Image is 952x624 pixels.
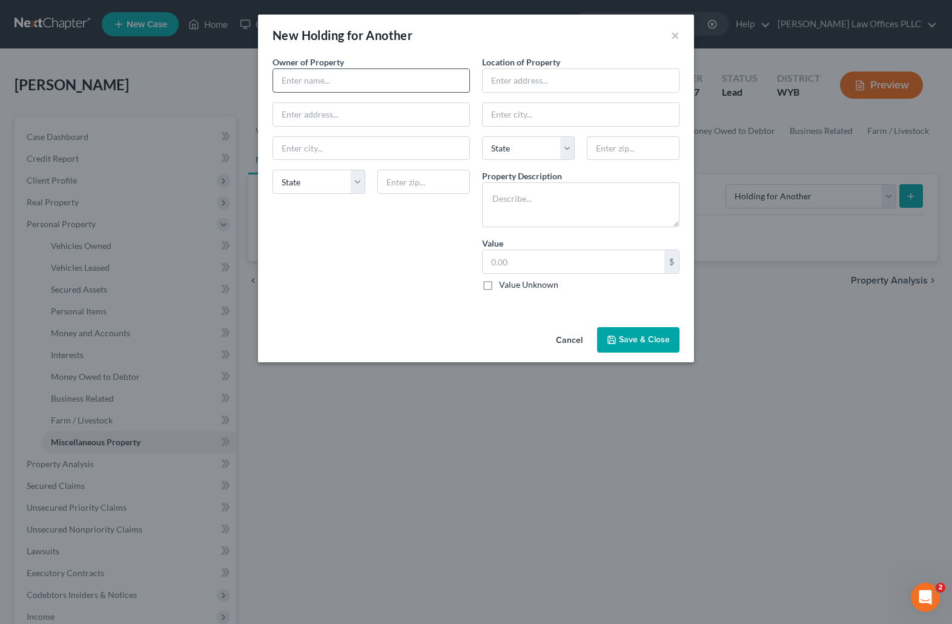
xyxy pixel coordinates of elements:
input: Enter address... [273,103,469,126]
input: Enter zip... [377,170,470,194]
input: Enter name... [273,69,469,92]
button: Cancel [546,328,592,353]
button: × [671,28,679,42]
span: 2 [936,583,945,592]
label: Value Unknown [499,279,558,291]
input: 0.00 [483,250,664,273]
div: $ [664,250,679,273]
span: Owner of Property [273,57,344,67]
input: Enter zip... [587,136,679,161]
input: Enter city... [273,137,469,160]
input: Enter city... [483,103,679,126]
iframe: Intercom live chat [911,583,940,612]
div: New Holding for Another [273,27,412,44]
input: Enter address... [483,69,679,92]
label: Location of Property [482,56,560,68]
button: Save & Close [597,327,679,353]
span: Property Description [482,171,562,181]
label: Value [482,237,503,250]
